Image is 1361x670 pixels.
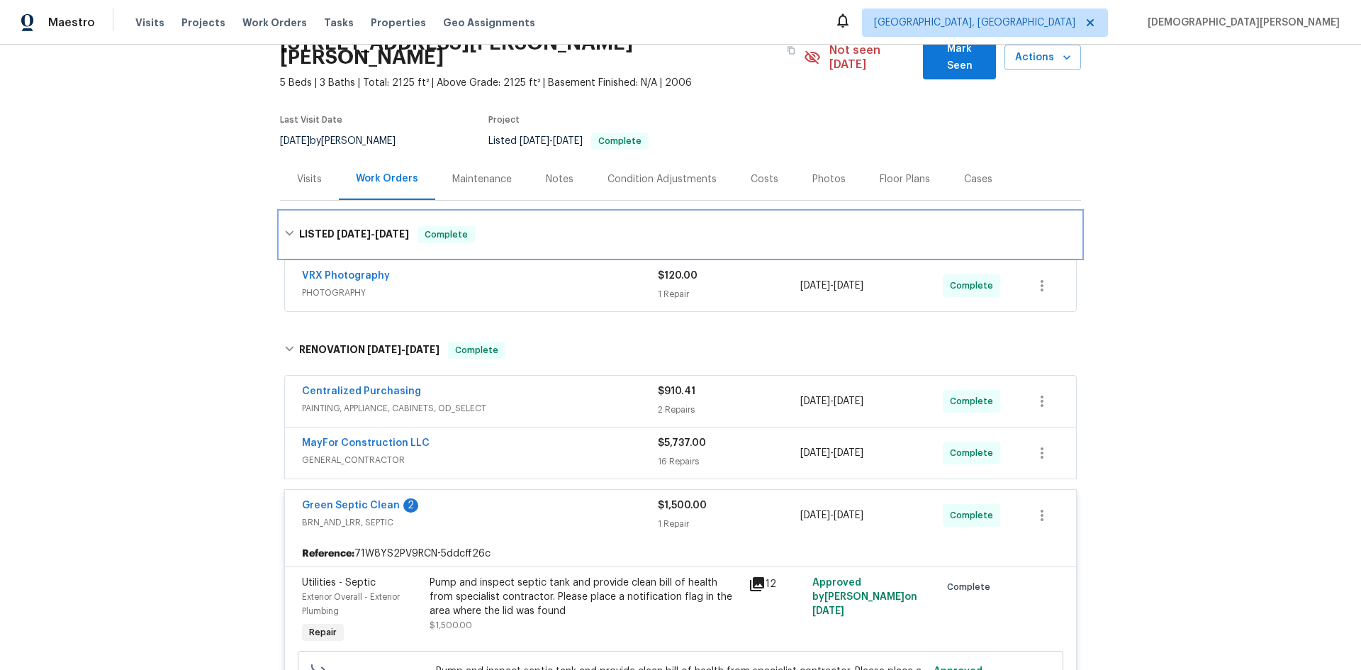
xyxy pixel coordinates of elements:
span: Complete [950,279,999,293]
span: [DATE] [367,345,401,354]
span: Mark Seen [934,40,985,75]
div: 71W8YS2PV9RCN-5ddcff26c [285,541,1076,566]
span: Complete [950,394,999,408]
span: Maestro [48,16,95,30]
div: Costs [751,172,778,186]
span: Properties [371,16,426,30]
a: Centralized Purchasing [302,386,421,396]
div: 16 Repairs [658,454,800,469]
a: Green Septic Clean [302,501,400,510]
span: Tasks [324,18,354,28]
span: [DATE] [375,229,409,239]
span: [DATE] [834,448,863,458]
span: [DATE] [834,510,863,520]
a: MayFor Construction LLC [302,438,430,448]
div: Work Orders [356,172,418,186]
span: [DATE] [834,396,863,406]
span: Not seen [DATE] [829,43,915,72]
span: Complete [947,580,996,594]
div: Cases [964,172,992,186]
span: Project [488,116,520,124]
span: - [520,136,583,146]
span: Approved by [PERSON_NAME] on [812,578,917,616]
span: [DATE] [800,448,830,458]
span: Complete [419,228,474,242]
span: GENERAL_CONTRACTOR [302,453,658,467]
h6: LISTED [299,226,409,243]
div: 12 [749,576,804,593]
div: Floor Plans [880,172,930,186]
span: Projects [181,16,225,30]
div: Maintenance [452,172,512,186]
div: Notes [546,172,573,186]
span: Complete [593,137,647,145]
span: PHOTOGRAPHY [302,286,658,300]
span: $120.00 [658,271,698,281]
span: [DATE] [337,229,371,239]
span: $910.41 [658,386,695,396]
span: $1,500.00 [658,501,707,510]
span: Utilities - Septic [302,578,376,588]
span: [DATE] [280,136,310,146]
span: [DATE] [405,345,439,354]
span: [GEOGRAPHIC_DATA], [GEOGRAPHIC_DATA] [874,16,1075,30]
div: LISTED [DATE]-[DATE]Complete [280,212,1081,257]
span: - [800,508,863,523]
b: Reference: [302,547,354,561]
div: Visits [297,172,322,186]
span: Complete [449,343,504,357]
div: Photos [812,172,846,186]
span: [DATE] [520,136,549,146]
div: 1 Repair [658,517,800,531]
span: $1,500.00 [430,621,472,630]
button: Actions [1004,45,1081,71]
button: Copy Address [778,38,804,63]
h2: [STREET_ADDRESS][PERSON_NAME][PERSON_NAME] [280,36,778,65]
span: [DATE] [812,606,844,616]
h6: RENOVATION [299,342,439,359]
span: [DATE] [553,136,583,146]
span: Last Visit Date [280,116,342,124]
span: [DATE] [834,281,863,291]
span: Exterior Overall - Exterior Plumbing [302,593,400,615]
span: - [337,229,409,239]
span: Geo Assignments [443,16,535,30]
div: 2 [403,498,418,513]
button: Mark Seen [923,36,996,79]
div: Pump and inspect septic tank and provide clean bill of health from specialist contractor. Please ... [430,576,740,618]
span: - [367,345,439,354]
div: by [PERSON_NAME] [280,133,413,150]
span: Listed [488,136,649,146]
span: BRN_AND_LRR, SEPTIC [302,515,658,530]
span: Complete [950,446,999,460]
span: Complete [950,508,999,523]
span: [DEMOGRAPHIC_DATA][PERSON_NAME] [1142,16,1340,30]
span: [DATE] [800,396,830,406]
span: 5 Beds | 3 Baths | Total: 2125 ft² | Above Grade: 2125 ft² | Basement Finished: N/A | 2006 [280,76,804,90]
div: RENOVATION [DATE]-[DATE]Complete [280,328,1081,373]
a: VRX Photography [302,271,390,281]
span: [DATE] [800,510,830,520]
span: - [800,394,863,408]
span: $5,737.00 [658,438,706,448]
span: [DATE] [800,281,830,291]
span: PAINTING, APPLIANCE, CABINETS, OD_SELECT [302,401,658,415]
span: - [800,446,863,460]
div: 1 Repair [658,287,800,301]
div: 2 Repairs [658,403,800,417]
span: Actions [1016,49,1070,67]
div: Condition Adjustments [607,172,717,186]
span: Visits [135,16,164,30]
span: Work Orders [242,16,307,30]
span: - [800,279,863,293]
span: Repair [303,625,342,640]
